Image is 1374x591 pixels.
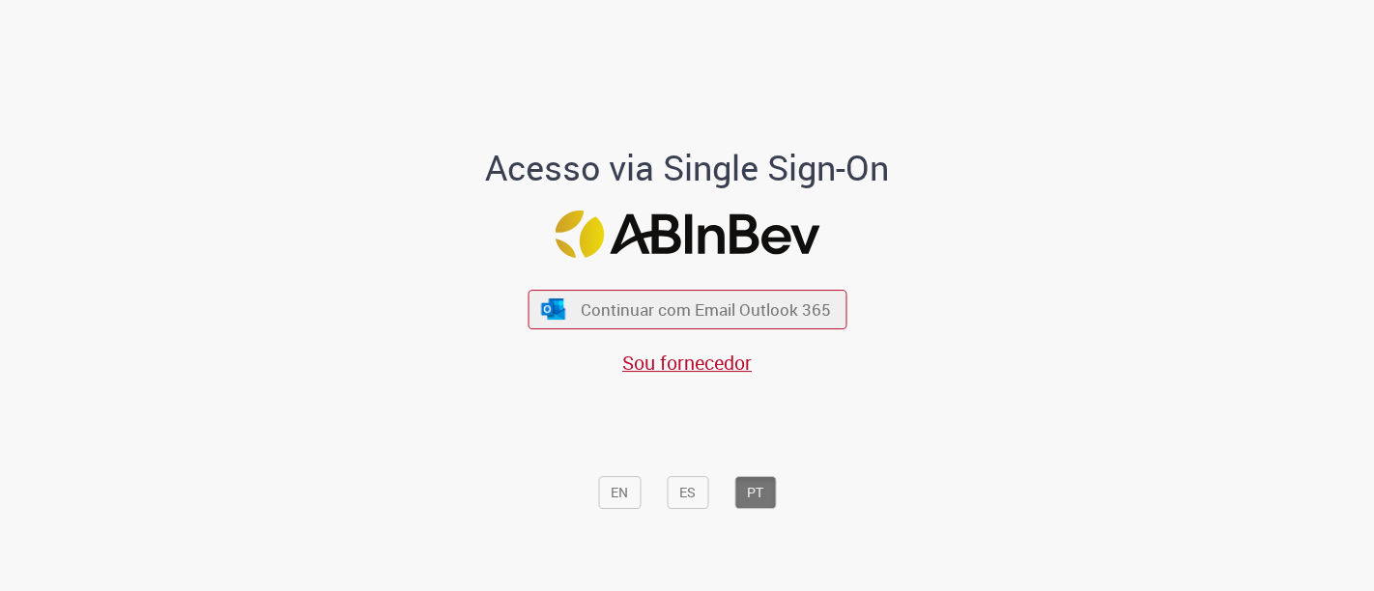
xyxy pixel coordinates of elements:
[667,476,708,509] button: ES
[540,298,567,319] img: ícone Azure/Microsoft 360
[734,476,776,509] button: PT
[555,211,819,258] img: Logo ABInBev
[419,149,956,187] h1: Acesso via Single Sign-On
[598,476,641,509] button: EN
[622,350,752,376] a: Sou fornecedor
[581,298,831,321] span: Continuar com Email Outlook 365
[528,290,846,329] button: ícone Azure/Microsoft 360 Continuar com Email Outlook 365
